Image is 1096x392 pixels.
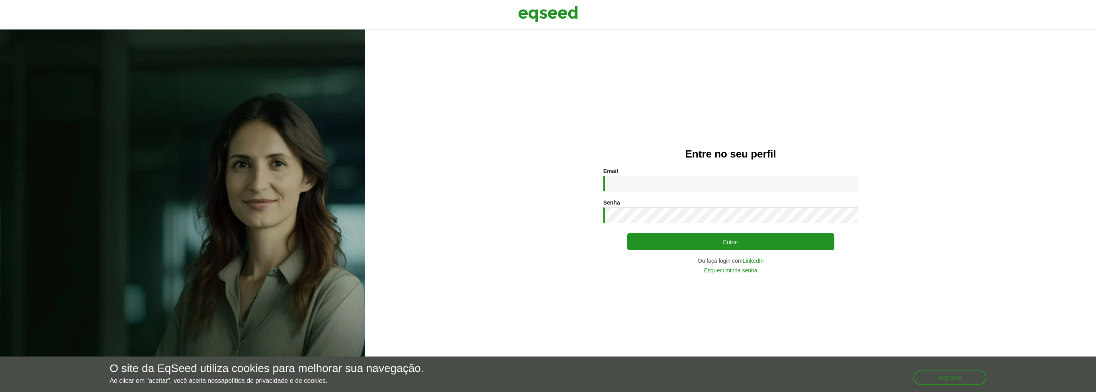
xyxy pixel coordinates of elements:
label: Email [603,168,618,174]
div: Ou faça login com [603,258,858,264]
label: Senha [603,200,620,205]
a: LinkedIn [743,258,764,264]
p: Ao clicar em "aceitar", você aceita nossa . [110,377,424,384]
h2: Entre no seu perfil [381,148,1080,160]
button: Aceitar [913,370,986,385]
img: EqSeed Logo [518,4,578,24]
a: política de privacidade e de cookies [225,378,326,384]
h5: O site da EqSeed utiliza cookies para melhorar sua navegação. [110,362,424,375]
a: Esqueci minha senha [704,268,757,273]
button: Entrar [627,233,834,250]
